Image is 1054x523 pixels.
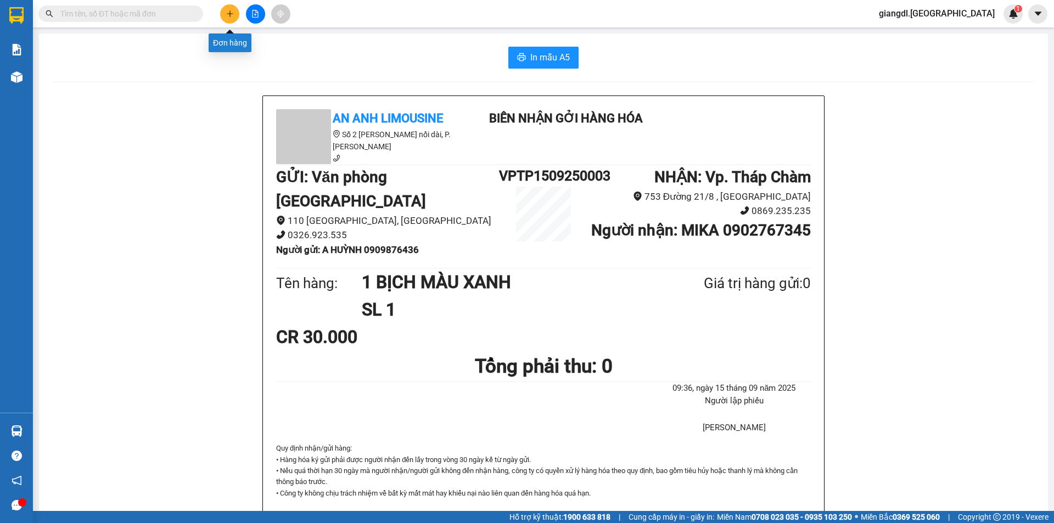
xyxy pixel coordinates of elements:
span: message [12,500,22,510]
b: NHẬN : Vp. Tháp Chàm [654,168,811,186]
div: CR 30.000 [276,323,452,351]
span: notification [12,475,22,486]
p: • Nếu quá thời hạn 30 ngày mà người nhận/người gửi không đến nhận hàng, công ty có quyền xử lý hà... [276,465,811,488]
div: Đơn hàng [209,33,251,52]
span: environment [633,192,642,201]
span: | [619,511,620,523]
b: Người nhận : MIKA 0902767345 [591,221,811,239]
li: 0326.923.535 [276,228,499,243]
img: solution-icon [11,44,23,55]
span: | [948,511,950,523]
span: 1 [1016,5,1020,13]
button: file-add [246,4,265,24]
img: warehouse-icon [11,71,23,83]
span: giangdl.[GEOGRAPHIC_DATA] [870,7,1003,20]
span: Hỗ trợ kỹ thuật: [509,511,610,523]
h1: VPTP1509250003 [499,165,588,187]
b: Biên nhận gởi hàng hóa [489,111,643,125]
button: plus [220,4,239,24]
strong: 1900 633 818 [563,513,610,521]
div: Giá trị hàng gửi: 0 [651,272,811,295]
strong: 0708 023 035 - 0935 103 250 [752,513,852,521]
span: question-circle [12,451,22,461]
span: search [46,10,53,18]
b: An Anh Limousine [14,71,60,122]
li: 0869.235.235 [588,204,811,218]
li: [PERSON_NAME] [658,421,811,435]
span: caret-down [1033,9,1043,19]
img: icon-new-feature [1008,9,1018,19]
div: Tên hàng: [276,272,362,295]
button: caret-down [1028,4,1047,24]
div: Quy định nhận/gửi hàng : [276,443,811,499]
sup: 1 [1014,5,1022,13]
h1: SL 1 [362,296,651,323]
b: Biên nhận gởi hàng hóa [71,16,105,105]
h1: Tổng phải thu: 0 [276,351,811,381]
span: environment [276,216,285,225]
h1: 1 BỊCH MÀU XANH [362,268,651,296]
img: warehouse-icon [11,425,23,437]
li: 09:36, ngày 15 tháng 09 năm 2025 [658,382,811,395]
span: printer [517,53,526,63]
span: phone [276,230,285,239]
input: Tìm tên, số ĐT hoặc mã đơn [60,8,190,20]
span: aim [277,10,284,18]
strong: 0369 525 060 [893,513,940,521]
span: copyright [993,513,1001,521]
p: • Hàng hóa ký gửi phải được người nhận đến lấy trong vòng 30 ngày kể từ ngày gửi. [276,454,811,465]
span: phone [740,206,749,215]
span: phone [333,154,340,162]
span: file-add [251,10,259,18]
span: Miền Nam [717,511,852,523]
li: 753 Đường 21/8 , [GEOGRAPHIC_DATA] [588,189,811,204]
span: In mẫu A5 [530,50,570,64]
b: GỬI : Văn phòng [GEOGRAPHIC_DATA] [276,168,426,210]
b: Người gửi : A HUỲNH 0909876436 [276,244,419,255]
p: • Công ty không chịu trách nhiệm về bất kỳ mất mát hay khiếu nại nào liên quan đến hàng hóa quá hạn. [276,488,811,499]
li: Người lập phiếu [658,395,811,408]
span: Miền Bắc [861,511,940,523]
b: An Anh Limousine [333,111,443,125]
img: logo-vxr [9,7,24,24]
span: environment [333,130,340,138]
li: Số 2 [PERSON_NAME] nối dài, P. [PERSON_NAME] [276,128,474,153]
button: aim [271,4,290,24]
li: 110 [GEOGRAPHIC_DATA], [GEOGRAPHIC_DATA] [276,213,499,228]
span: ⚪️ [855,515,858,519]
span: Cung cấp máy in - giấy in: [629,511,714,523]
span: plus [226,10,234,18]
button: printerIn mẫu A5 [508,47,579,69]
